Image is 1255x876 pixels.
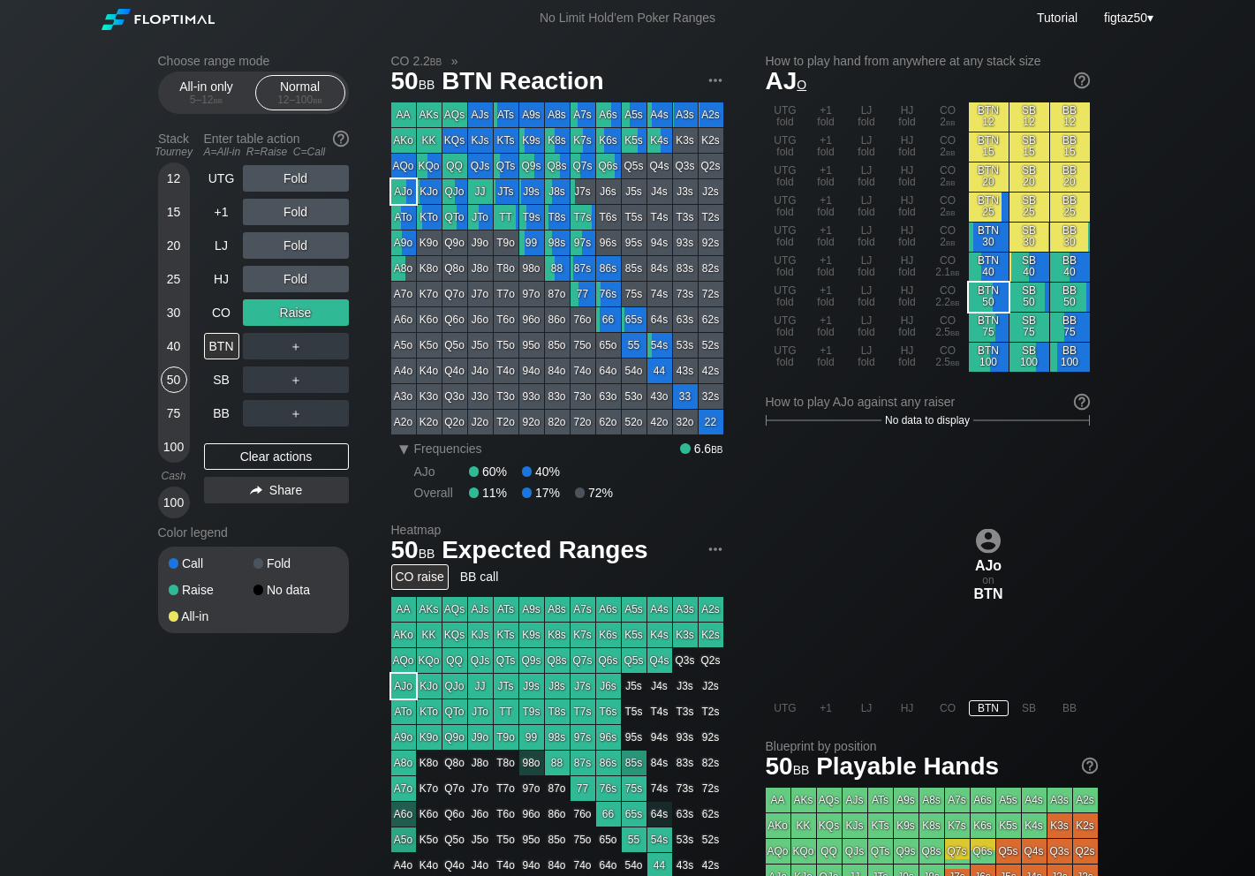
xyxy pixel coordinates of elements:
div: 95s [622,230,646,255]
div: CO 2.2 [928,283,968,312]
div: KJs [468,128,493,153]
img: ellipsis.fd386fe8.svg [706,540,725,559]
div: T6s [596,205,621,230]
div: 50 [161,366,187,393]
span: bb [313,94,322,106]
div: 95o [519,333,544,358]
div: K9s [519,128,544,153]
div: T5s [622,205,646,230]
div: UTG fold [766,102,805,132]
div: SB 75 [1009,313,1049,342]
div: 88 [545,256,570,281]
div: UTG fold [766,283,805,312]
div: SB 50 [1009,283,1049,312]
div: A8o [391,256,416,281]
div: LJ fold [847,193,887,222]
div: Q6o [442,307,467,332]
div: UTG fold [766,193,805,222]
div: 33 [673,384,698,409]
div: LJ fold [847,343,887,372]
span: bb [950,326,960,338]
div: 54o [622,359,646,383]
div: HJ [204,266,239,292]
div: +1 fold [806,102,846,132]
div: KQs [442,128,467,153]
div: K4o [417,359,442,383]
div: 76s [596,282,621,306]
div: J5o [468,333,493,358]
div: CO 2 [928,102,968,132]
div: K6s [596,128,621,153]
div: 75s [622,282,646,306]
span: bb [950,266,960,278]
div: 87o [545,282,570,306]
div: LJ fold [847,313,887,342]
div: ATo [391,205,416,230]
div: +1 fold [806,253,846,282]
div: BTN 30 [969,223,1009,252]
div: ＋ [243,366,349,393]
div: HJ fold [888,102,927,132]
div: UTG [204,165,239,192]
div: J6s [596,179,621,204]
div: 5 – 12 [170,94,244,106]
div: A6o [391,307,416,332]
div: LJ fold [847,223,887,252]
span: bb [419,73,435,93]
div: J3o [468,384,493,409]
div: Q5s [622,154,646,178]
div: +1 fold [806,283,846,312]
h2: How to play hand from anywhere at any stack size [766,54,1090,68]
div: J8o [468,256,493,281]
div: 65s [622,307,646,332]
div: 30 [161,299,187,326]
div: 93o [519,384,544,409]
span: bb [950,296,960,308]
div: +1 fold [806,343,846,372]
div: HJ fold [888,193,927,222]
div: Q2s [699,154,723,178]
div: 12 [161,165,187,192]
div: A9s [519,102,544,127]
div: BTN 20 [969,162,1009,192]
div: AKs [417,102,442,127]
div: 97o [519,282,544,306]
div: BTN 75 [969,313,1009,342]
span: BTN Reaction [439,68,607,97]
div: AA [391,102,416,127]
div: SB 12 [1009,102,1049,132]
div: CO 2 [928,132,968,162]
div: TT [494,205,518,230]
div: J5s [622,179,646,204]
div: CO 2 [928,162,968,192]
div: 98s [545,230,570,255]
span: bb [946,176,956,188]
div: KQo [417,154,442,178]
div: Q6s [596,154,621,178]
div: T9o [494,230,518,255]
div: QJs [468,154,493,178]
div: J3s [673,179,698,204]
div: ＋ [243,333,349,359]
div: J7o [468,282,493,306]
div: 66 [596,307,621,332]
div: 74s [647,282,672,306]
div: 20 [161,232,187,259]
div: K5s [622,128,646,153]
div: T8s [545,205,570,230]
div: 85s [622,256,646,281]
div: Call [169,557,253,570]
div: Q7s [571,154,595,178]
div: T4s [647,205,672,230]
div: 94s [647,230,672,255]
div: 75o [571,333,595,358]
div: QTo [442,205,467,230]
div: 63s [673,307,698,332]
span: bb [946,206,956,218]
div: Tourney [151,146,197,158]
div: 53o [622,384,646,409]
div: 97s [571,230,595,255]
div: A2s [699,102,723,127]
div: HJ fold [888,223,927,252]
div: 62s [699,307,723,332]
